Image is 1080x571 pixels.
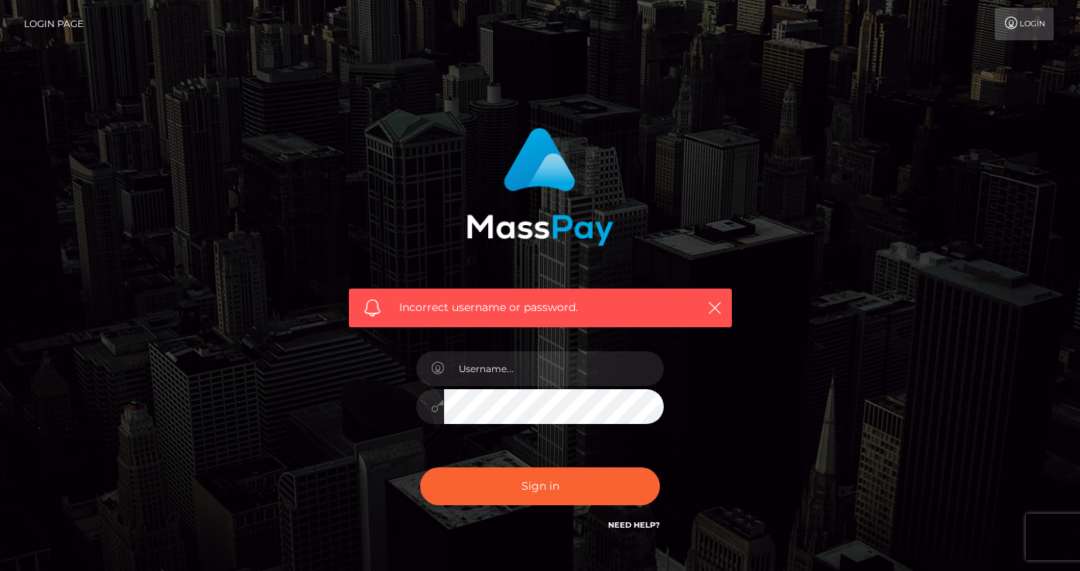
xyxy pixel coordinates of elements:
img: MassPay Login [467,128,613,246]
button: Sign in [420,467,660,505]
input: Username... [444,351,664,386]
a: Login Page [24,8,84,40]
a: Need Help? [608,520,660,530]
a: Login [995,8,1054,40]
span: Incorrect username or password. [399,299,682,316]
